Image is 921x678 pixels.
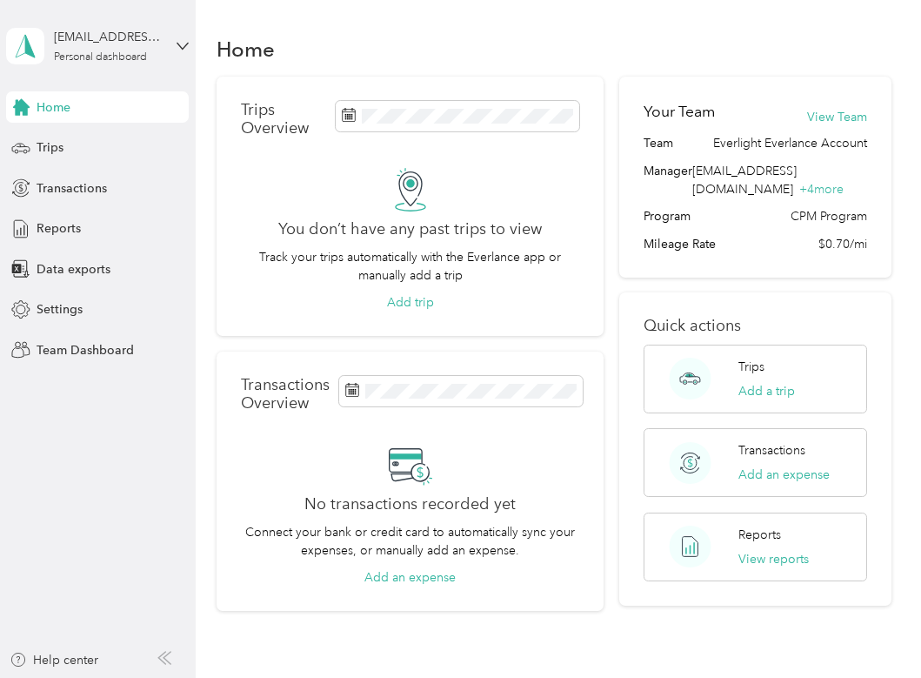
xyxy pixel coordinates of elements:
h1: Home [217,40,275,58]
p: Trips Overview [241,101,327,138]
button: Help center [10,651,98,669]
p: Trips [738,358,764,376]
span: $0.70/mi [818,235,867,253]
span: Data exports [37,260,110,279]
p: Quick actions [644,317,867,335]
div: Personal dashboard [54,52,147,63]
span: Home [37,98,70,117]
span: CPM Program [791,207,867,225]
h2: You don’t have any past trips to view [278,220,542,238]
span: Settings [37,300,83,319]
button: Add trip [387,293,434,312]
span: + 4 more [799,182,844,197]
span: Everlight Everlance Account [713,134,867,152]
span: Trips [37,138,63,157]
h2: No transactions recorded yet [304,495,516,514]
p: Transactions Overview [241,376,330,413]
div: [EMAIL_ADDRESS][DOMAIN_NAME] [54,28,163,46]
span: Team Dashboard [37,341,134,359]
span: Team [644,134,673,152]
button: View Team [807,108,867,126]
p: Track your trips automatically with the Everlance app or manually add a trip [241,248,579,285]
span: Manager [644,162,692,198]
span: Mileage Rate [644,235,716,253]
span: Program [644,207,691,225]
span: [EMAIL_ADDRESS][DOMAIN_NAME] [692,164,797,197]
button: View reports [738,550,809,568]
span: Reports [37,219,81,238]
p: Connect your bank or credit card to automatically sync your expenses, or manually add an expense. [241,523,579,560]
p: Reports [738,526,781,544]
p: Transactions [738,441,805,460]
button: Add an expense [738,466,830,484]
span: Transactions [37,179,107,198]
iframe: Everlance-gr Chat Button Frame [824,581,921,678]
h2: Your Team [644,101,715,123]
button: Add a trip [738,382,795,400]
button: Add an expense [364,568,456,587]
